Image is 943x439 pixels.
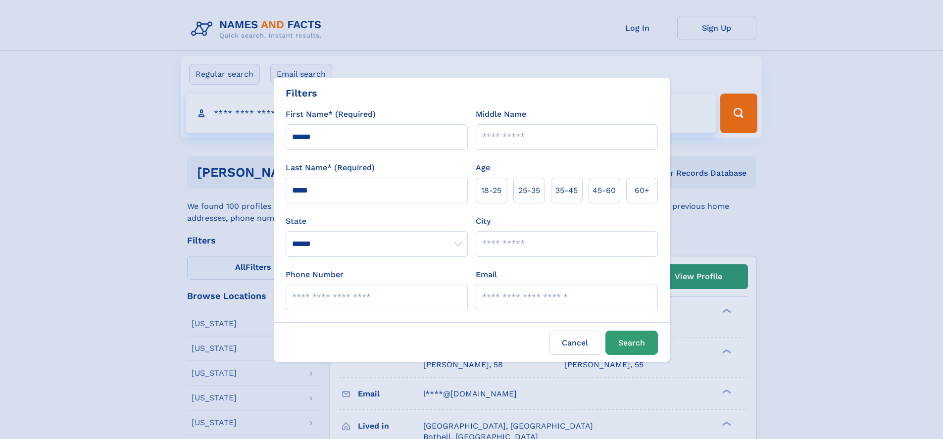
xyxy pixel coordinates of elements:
[286,108,376,120] label: First Name* (Required)
[286,162,375,174] label: Last Name* (Required)
[549,331,601,355] label: Cancel
[481,185,501,196] span: 18‑25
[518,185,540,196] span: 25‑35
[476,108,526,120] label: Middle Name
[555,185,578,196] span: 35‑45
[286,215,468,227] label: State
[286,86,317,100] div: Filters
[635,185,649,196] span: 60+
[605,331,658,355] button: Search
[593,185,616,196] span: 45‑60
[476,269,497,281] label: Email
[286,269,344,281] label: Phone Number
[476,162,490,174] label: Age
[476,215,491,227] label: City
